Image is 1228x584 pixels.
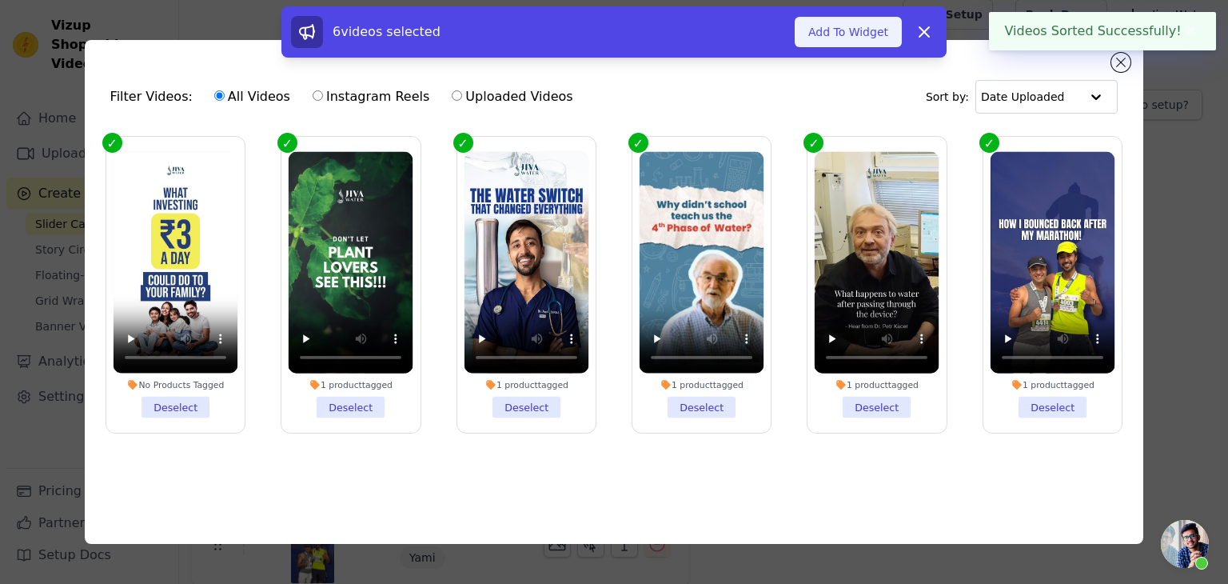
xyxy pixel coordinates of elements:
label: Uploaded Videos [451,86,573,107]
span: 6 videos selected [333,24,441,39]
button: Add To Widget [795,17,902,47]
div: 1 product tagged [289,379,413,390]
div: Videos Sorted Successfully! [989,12,1217,50]
div: No Products Tagged [113,379,237,390]
div: Open chat [1161,520,1209,568]
div: 1 product tagged [640,379,764,390]
div: 1 product tagged [991,379,1115,390]
div: 1 product tagged [464,379,588,390]
label: All Videos [213,86,291,107]
div: Filter Videos: [110,78,582,115]
div: 1 product tagged [815,379,939,390]
label: Instagram Reels [312,86,430,107]
div: Sort by: [926,80,1118,114]
button: Close [1182,22,1200,41]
